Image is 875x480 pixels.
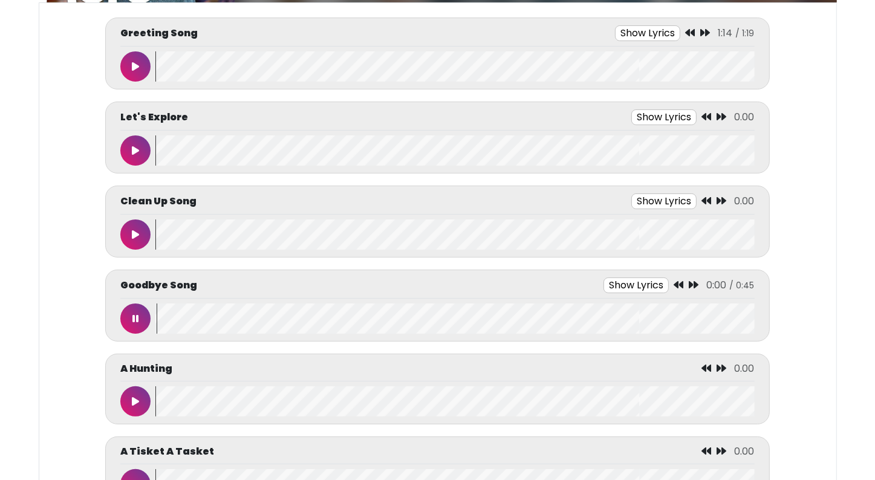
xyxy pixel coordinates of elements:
[120,278,197,293] p: Goodbye Song
[730,279,755,291] span: / 0:45
[120,362,172,376] p: A Hunting
[631,193,697,209] button: Show Lyrics
[120,110,188,125] p: Let's Explore
[736,27,755,39] span: / 1:19
[735,362,755,375] span: 0.00
[707,278,727,292] span: 0:00
[615,25,680,41] button: Show Lyrics
[603,277,669,293] button: Show Lyrics
[120,26,198,41] p: Greeting Song
[735,110,755,124] span: 0.00
[735,444,755,458] span: 0.00
[120,194,197,209] p: Clean Up Song
[718,26,733,40] span: 1:14
[631,109,697,125] button: Show Lyrics
[120,444,214,459] p: A Tisket A Tasket
[735,194,755,208] span: 0.00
